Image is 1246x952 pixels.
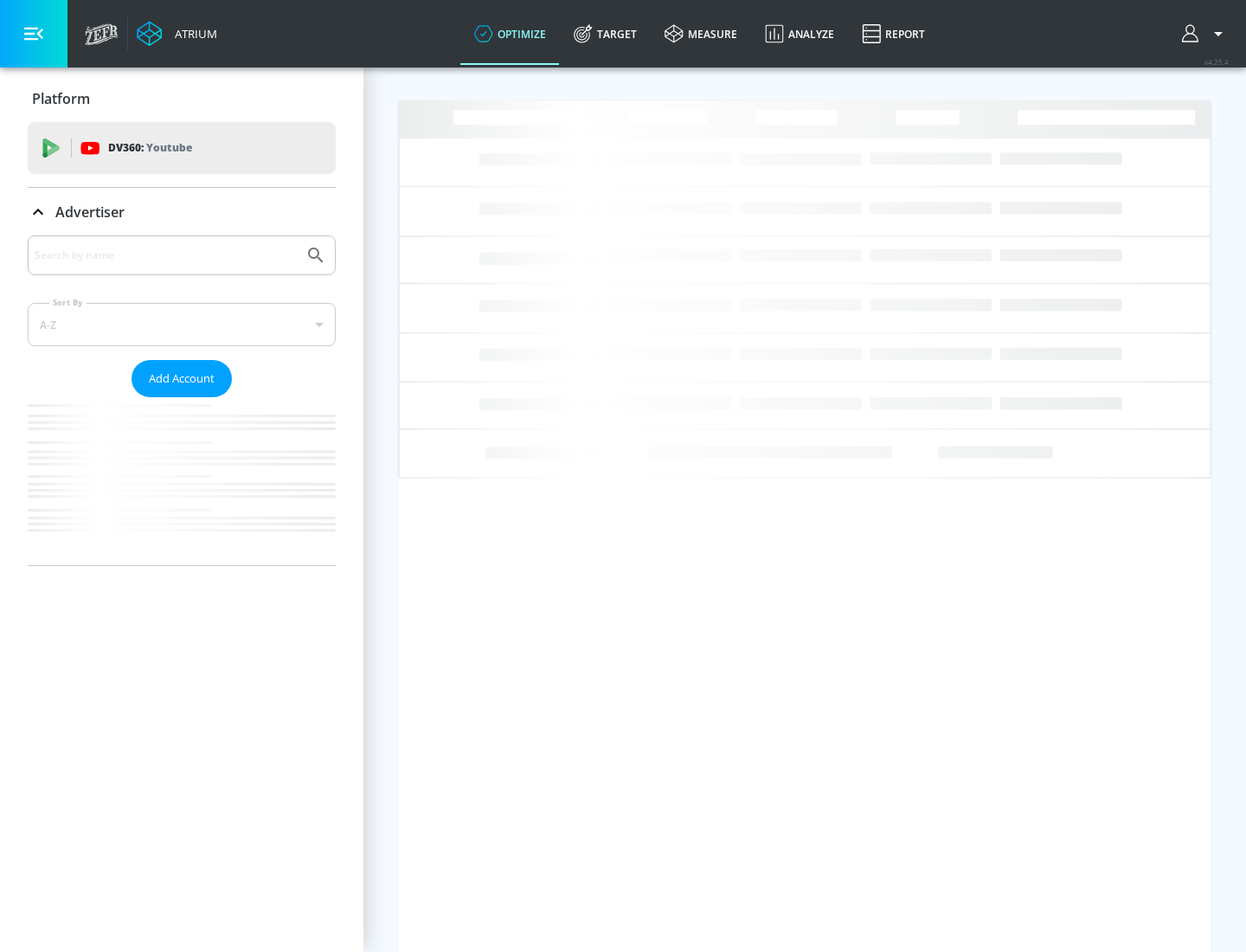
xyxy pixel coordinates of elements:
div: DV360: Youtube [28,122,336,174]
div: Advertiser [28,235,336,565]
button: Add Account [132,360,232,397]
input: Search by name [35,244,297,267]
a: Atrium [137,21,217,47]
span: v 4.25.4 [1204,57,1229,67]
a: Report [848,3,939,65]
p: Youtube [146,138,192,157]
div: Atrium [168,26,217,42]
p: DV360: [108,138,192,158]
a: optimize [460,3,560,65]
p: Advertiser [55,203,125,222]
a: measure [651,3,751,65]
a: Target [560,3,651,65]
label: Sort By [49,297,87,308]
nav: list of Advertiser [28,397,336,565]
div: Advertiser [28,188,336,236]
span: Add Account [149,369,215,389]
div: Platform [28,74,336,123]
div: A-Z [28,303,336,346]
a: Analyze [751,3,848,65]
p: Platform [32,89,90,108]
